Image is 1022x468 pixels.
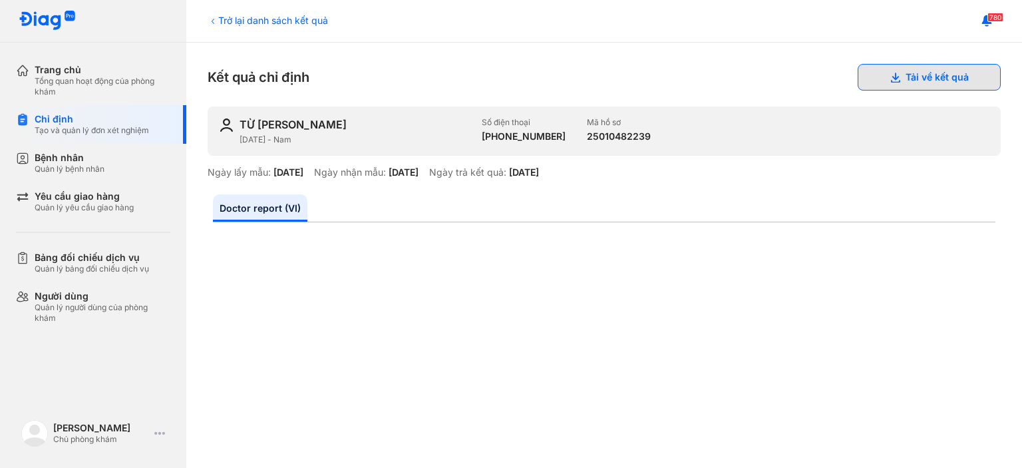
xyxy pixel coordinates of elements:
[35,76,170,97] div: Tổng quan hoạt động của phòng khám
[35,152,104,164] div: Bệnh nhân
[273,166,303,178] div: [DATE]
[240,134,471,145] div: [DATE] - Nam
[858,64,1001,91] button: Tải về kết quả
[35,164,104,174] div: Quản lý bệnh nhân
[208,64,1001,91] div: Kết quả chỉ định
[35,190,134,202] div: Yêu cầu giao hàng
[53,434,149,445] div: Chủ phòng khám
[35,202,134,213] div: Quản lý yêu cầu giao hàng
[21,420,48,447] img: logo
[35,264,149,274] div: Quản lý bảng đối chiếu dịch vụ
[208,13,328,27] div: Trở lại danh sách kết quả
[208,166,271,178] div: Ngày lấy mẫu:
[35,64,170,76] div: Trang chủ
[213,194,307,222] a: Doctor report (VI)
[389,166,419,178] div: [DATE]
[35,125,149,136] div: Tạo và quản lý đơn xét nghiệm
[987,13,1003,22] span: 780
[314,166,386,178] div: Ngày nhận mẫu:
[240,117,347,132] div: TỪ [PERSON_NAME]
[587,130,651,142] div: 25010482239
[19,11,76,31] img: logo
[53,422,149,434] div: [PERSON_NAME]
[35,252,149,264] div: Bảng đối chiếu dịch vụ
[482,130,566,142] div: [PHONE_NUMBER]
[429,166,506,178] div: Ngày trả kết quả:
[587,117,651,128] div: Mã hồ sơ
[35,113,149,125] div: Chỉ định
[509,166,539,178] div: [DATE]
[482,117,566,128] div: Số điện thoại
[35,302,170,324] div: Quản lý người dùng của phòng khám
[35,290,170,302] div: Người dùng
[218,117,234,133] img: user-icon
